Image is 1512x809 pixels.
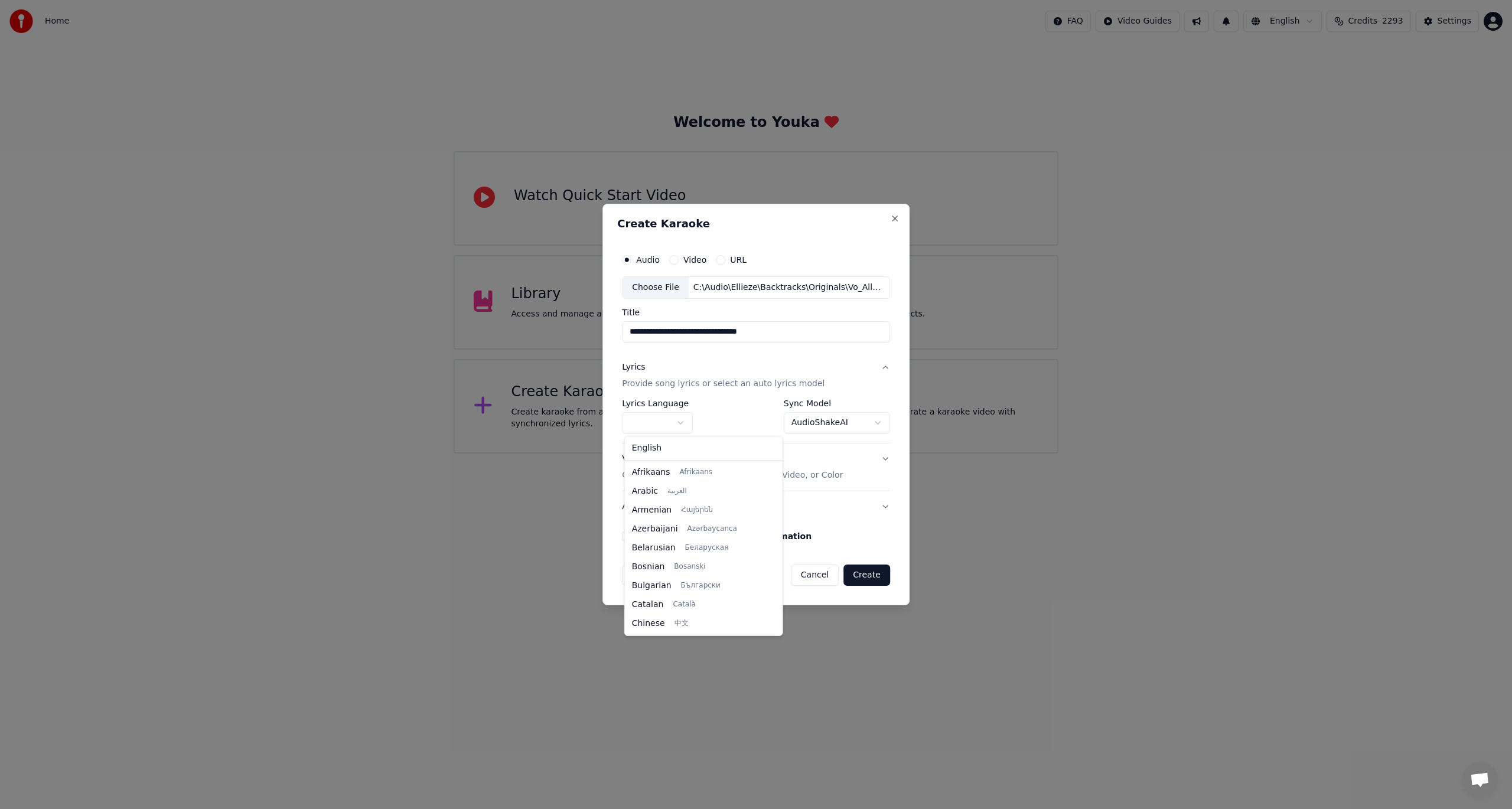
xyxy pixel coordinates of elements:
[680,468,713,477] span: Afrikaans
[632,523,678,535] span: Azerbaijani
[632,485,658,497] span: Arabic
[632,580,672,592] span: Bulgarian
[681,581,721,591] span: Български
[674,619,689,628] span: 中文
[687,524,737,534] span: Azərbaycanca
[667,487,687,496] span: العربية
[673,600,695,609] span: Català
[632,599,664,611] span: Catalan
[632,467,670,478] span: Afrikaans
[674,562,705,572] span: Bosanski
[685,543,729,553] span: Беларуская
[681,505,713,515] span: Հայերեն
[632,504,672,516] span: Armenian
[632,442,662,454] span: English
[632,618,665,629] span: Chinese
[632,561,665,573] span: Bosnian
[632,542,676,554] span: Belarusian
